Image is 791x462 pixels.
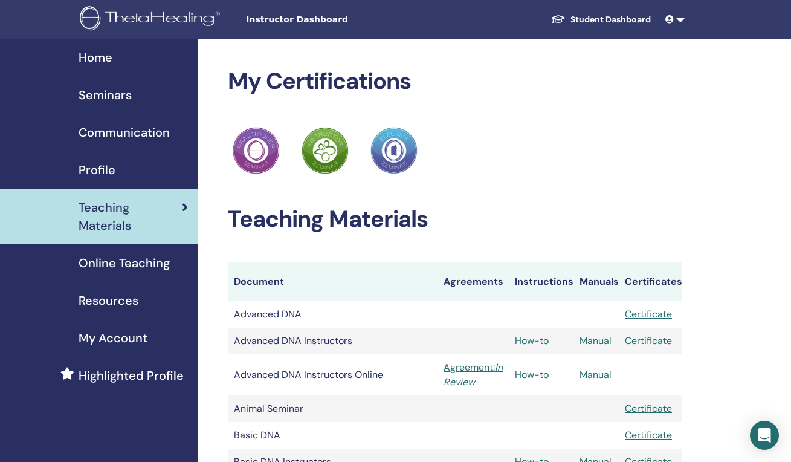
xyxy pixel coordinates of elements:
[228,262,437,301] th: Document
[551,14,566,24] img: graduation-cap-white.svg
[79,123,170,142] span: Communication
[228,328,437,354] td: Advanced DNA Instructors
[246,13,427,26] span: Instructor Dashboard
[228,422,437,449] td: Basic DNA
[580,334,612,347] a: Manual
[625,429,672,441] a: Certificate
[79,254,170,272] span: Online Teaching
[625,402,672,415] a: Certificate
[580,368,612,381] a: Manual
[370,127,418,174] img: Practitioner
[79,198,182,235] span: Teaching Materials
[437,262,509,301] th: Agreements
[228,395,437,422] td: Animal Seminar
[228,68,682,96] h2: My Certifications
[79,48,112,67] span: Home
[619,262,682,301] th: Certificates
[573,262,619,301] th: Manuals
[509,262,573,301] th: Instructions
[233,127,280,174] img: Practitioner
[79,291,138,310] span: Resources
[625,334,672,347] a: Certificate
[228,354,437,395] td: Advanced DNA Instructors Online
[515,368,549,381] a: How-to
[444,361,503,388] i: In Review
[541,8,660,31] a: Student Dashboard
[302,127,349,174] img: Practitioner
[750,421,779,450] div: Open Intercom Messenger
[625,308,672,320] a: Certificate
[444,360,503,389] a: Agreement:In Review
[80,6,224,33] img: logo.png
[228,206,682,233] h2: Teaching Materials
[79,161,115,179] span: Profile
[79,329,147,347] span: My Account
[79,366,184,385] span: Highlighted Profile
[79,86,132,104] span: Seminars
[515,334,549,347] a: How-to
[228,301,437,328] td: Advanced DNA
